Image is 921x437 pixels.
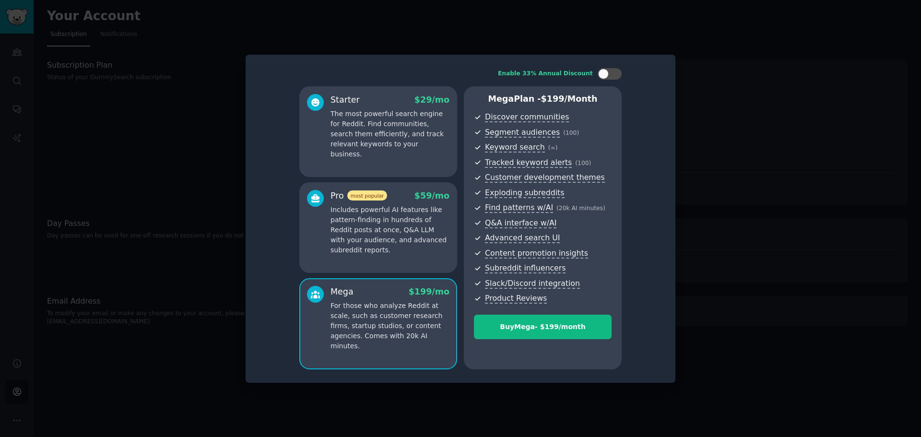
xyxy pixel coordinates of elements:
span: ( ∞ ) [548,144,558,151]
div: Buy Mega - $ 199 /month [474,322,611,332]
span: $ 29 /mo [414,95,449,105]
span: Q&A interface w/AI [485,218,556,228]
span: $ 199 /month [541,94,598,104]
span: Product Reviews [485,294,547,304]
span: $ 59 /mo [414,191,449,201]
div: Enable 33% Annual Discount [498,70,593,78]
p: The most powerful search engine for Reddit. Find communities, search them efficiently, and track ... [331,109,449,159]
span: Find patterns w/AI [485,203,553,213]
p: Mega Plan - [474,93,612,105]
span: Tracked keyword alerts [485,158,572,168]
button: BuyMega- $199/month [474,315,612,339]
span: Keyword search [485,142,545,153]
span: Segment audiences [485,128,560,138]
div: Mega [331,286,354,298]
span: most popular [347,190,388,201]
span: Slack/Discord integration [485,279,580,289]
span: Customer development themes [485,173,605,183]
span: ( 100 ) [575,160,591,166]
p: Includes powerful AI features like pattern-finding in hundreds of Reddit posts at once, Q&A LLM w... [331,205,449,255]
span: Content promotion insights [485,248,588,259]
span: ( 100 ) [563,130,579,136]
span: Discover communities [485,112,569,122]
div: Pro [331,190,387,202]
span: ( 20k AI minutes ) [556,205,605,212]
span: $ 199 /mo [409,287,449,296]
span: Advanced search UI [485,233,560,243]
span: Exploding subreddits [485,188,564,198]
p: For those who analyze Reddit at scale, such as customer research firms, startup studios, or conte... [331,301,449,351]
div: Starter [331,94,360,106]
span: Subreddit influencers [485,263,566,273]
